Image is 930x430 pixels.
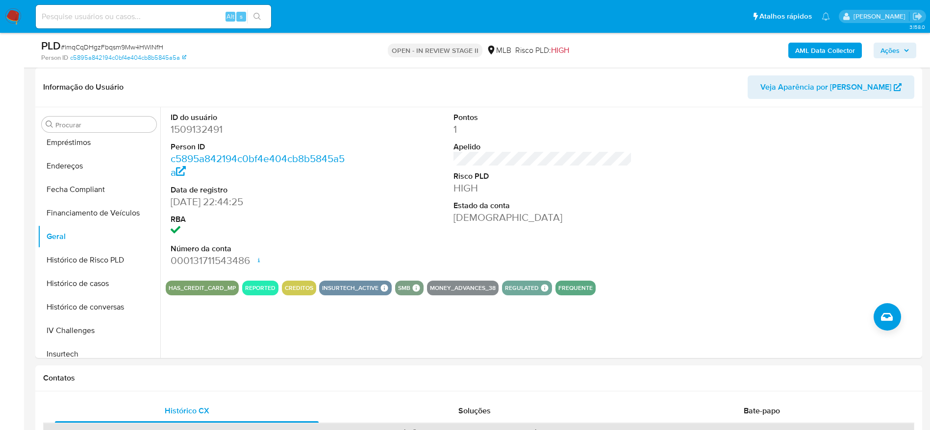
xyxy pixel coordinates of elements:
input: Procurar [55,120,152,129]
dt: RBA [171,214,350,225]
input: Pesquise usuários ou casos... [36,10,271,23]
dd: 1509132491 [171,122,350,136]
a: Notificações [822,12,830,21]
b: PLD [41,38,61,53]
span: Risco PLD: [515,45,569,56]
span: Alt [226,12,234,21]
h1: Informação do Usuário [43,82,124,92]
button: AML Data Collector [788,43,862,58]
span: Veja Aparência por [PERSON_NAME] [760,75,891,99]
button: Histórico de Risco PLD [38,248,160,272]
dd: HIGH [453,181,632,195]
span: 3.158.0 [909,23,925,31]
dt: Número da conta [171,243,350,254]
dd: 1 [453,122,632,136]
b: Person ID [41,53,68,62]
dd: [DATE] 22:44:25 [171,195,350,209]
p: OPEN - IN REVIEW STAGE II [388,44,482,57]
span: Ações [880,43,900,58]
dd: 000131711543486 [171,254,350,267]
span: Bate-papo [744,405,780,416]
dt: ID do usuário [171,112,350,123]
dt: Pontos [453,112,632,123]
dt: Risco PLD [453,171,632,182]
button: Histórico de conversas [38,295,160,319]
button: Veja Aparência por [PERSON_NAME] [748,75,914,99]
a: Sair [912,11,923,22]
button: Empréstimos [38,131,160,154]
a: c5895a842194c0bf4e404cb8b5845a5a [70,53,186,62]
a: c5895a842194c0bf4e404cb8b5845a5a [171,151,345,179]
button: Insurtech [38,342,160,366]
button: Endereços [38,154,160,178]
p: lucas.santiago@mercadolivre.com [854,12,909,21]
button: Procurar [46,120,53,128]
button: Histórico de casos [38,272,160,295]
span: s [240,12,243,21]
button: IV Challenges [38,319,160,342]
button: Geral [38,225,160,248]
div: MLB [486,45,511,56]
span: Soluções [458,405,491,416]
button: Ações [874,43,916,58]
dt: Apelido [453,142,632,152]
span: Histórico CX [165,405,209,416]
h1: Contatos [43,373,914,383]
button: Fecha Compliant [38,178,160,201]
dt: Estado da conta [453,200,632,211]
span: Atalhos rápidos [759,11,812,22]
button: search-icon [247,10,267,24]
dd: [DEMOGRAPHIC_DATA] [453,211,632,224]
b: AML Data Collector [795,43,855,58]
span: HIGH [551,45,569,56]
dt: Data de registro [171,185,350,195]
dt: Person ID [171,142,350,152]
span: # lmqCqDHgzFbqsm9Mw4HWlNfH [61,42,163,52]
button: Financiamento de Veículos [38,201,160,225]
